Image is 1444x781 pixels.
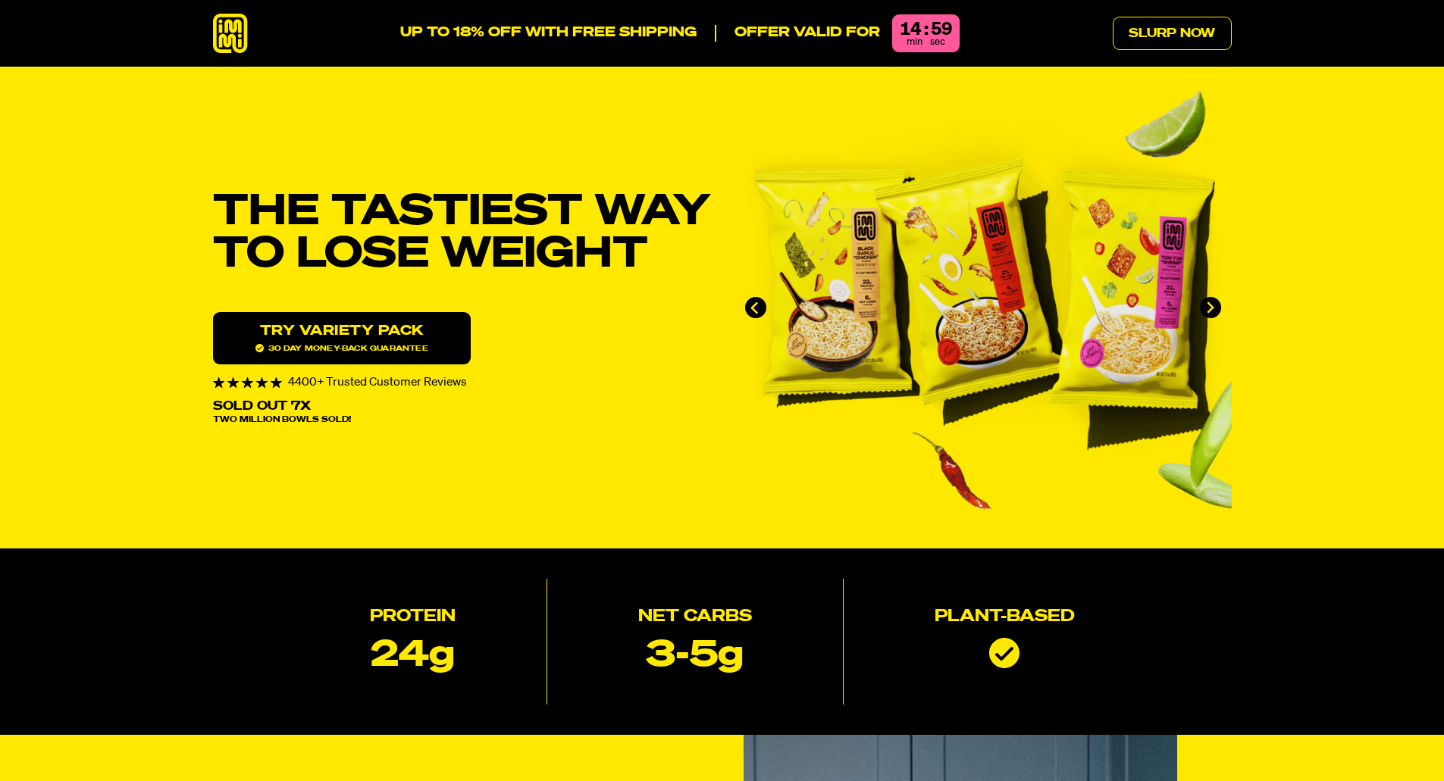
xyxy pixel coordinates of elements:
div: 4400+ Trusted Customer Reviews [213,376,710,389]
span: sec [930,37,945,47]
p: Offer valid for [715,25,880,42]
div: 59 [931,20,952,39]
h2: Protein [370,609,456,626]
li: 1 of 4 [735,91,1232,524]
p: 3-5g [646,638,744,674]
div: immi slideshow [735,91,1232,524]
button: Next slide [1200,297,1221,318]
a: Slurp Now [1113,17,1232,50]
a: Try variety Pack30 day money-back guarantee [213,312,471,364]
p: Sold Out 7X [213,401,311,413]
p: 24g [371,638,455,674]
button: Go to last slide [745,297,766,318]
span: 30 day money-back guarantee [255,344,428,352]
span: min [907,37,922,47]
h2: Net Carbs [638,609,752,626]
h2: Plant-based [935,609,1075,626]
div: 14 [900,20,921,39]
h1: THE TASTIEST WAY TO LOSE WEIGHT [213,191,710,276]
p: UP TO 18% OFF WITH FREE SHIPPING [400,25,697,42]
span: Two Million Bowls Sold! [213,416,351,424]
div: : [924,20,928,39]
